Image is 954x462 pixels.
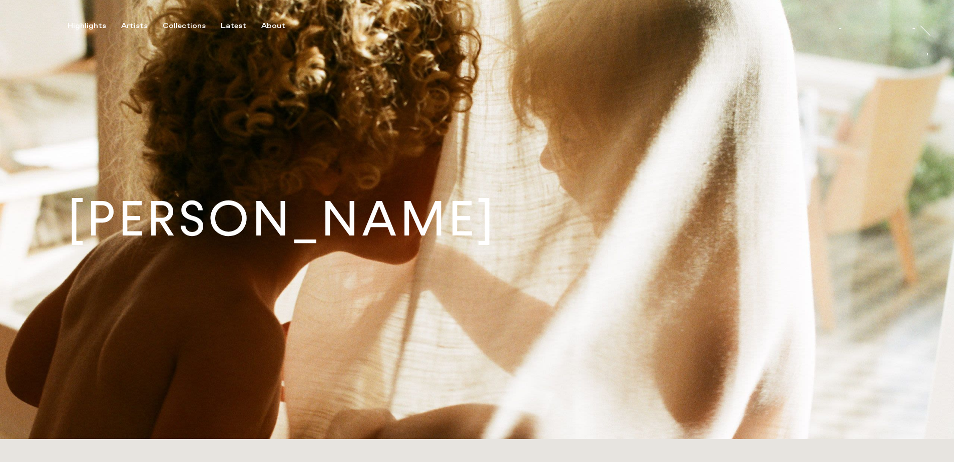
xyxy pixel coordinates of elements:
button: Artists [121,21,163,30]
div: Artists [121,21,148,30]
div: Highlights [68,21,106,30]
div: About [261,21,285,30]
button: About [261,21,300,30]
button: Latest [221,21,261,30]
button: Collections [163,21,221,30]
h1: [PERSON_NAME] [68,195,497,243]
div: Latest [221,21,246,30]
div: Collections [163,21,206,30]
button: Highlights [68,21,121,30]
